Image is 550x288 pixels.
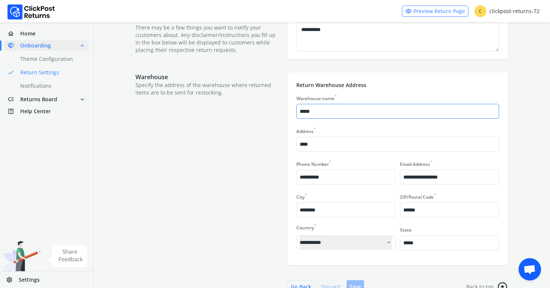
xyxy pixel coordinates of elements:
p: Return Warehouse Address [296,81,499,89]
label: Address [296,126,316,134]
p: Specify the address of the warehouse where returned items are to be sent for restocking. [135,81,280,96]
p: Warehouse [135,72,280,81]
span: done [7,67,14,78]
span: visibility [405,6,412,16]
a: help_centerHelp Center [4,106,89,117]
a: visibilityPreview Return Page [402,6,468,17]
p: There may be a few things you want to notify your customers about. Any disclaimer/instructions yo... [135,24,280,54]
span: expand_more [79,94,86,105]
span: Onboarding [20,42,51,49]
span: Returns Board [20,96,57,103]
label: ZIP/Postal Code [400,192,436,200]
span: home [7,28,20,39]
span: settings [6,275,19,285]
label: Email Address [400,159,433,167]
label: Phone Number [296,159,331,167]
span: low_priority [7,94,20,105]
div: clickpost-returns-72 [474,5,540,17]
label: State [400,227,412,233]
a: Theme Configuration [4,54,98,64]
span: Home [20,30,36,37]
span: C [474,5,486,17]
div: Country [296,225,395,231]
span: Settings [19,276,40,284]
img: Logo [7,4,55,19]
a: doneReturn Settings [4,67,98,78]
span: handshake [7,40,20,51]
span: expand_less [79,40,86,51]
label: City [296,192,307,200]
a: homeHome [4,28,89,39]
span: Help Center [20,108,51,115]
label: Warehouse name [296,93,337,102]
a: Notifications [4,81,98,91]
span: help_center [7,106,20,117]
div: Open chat [519,258,541,281]
img: share feedback [47,245,88,267]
